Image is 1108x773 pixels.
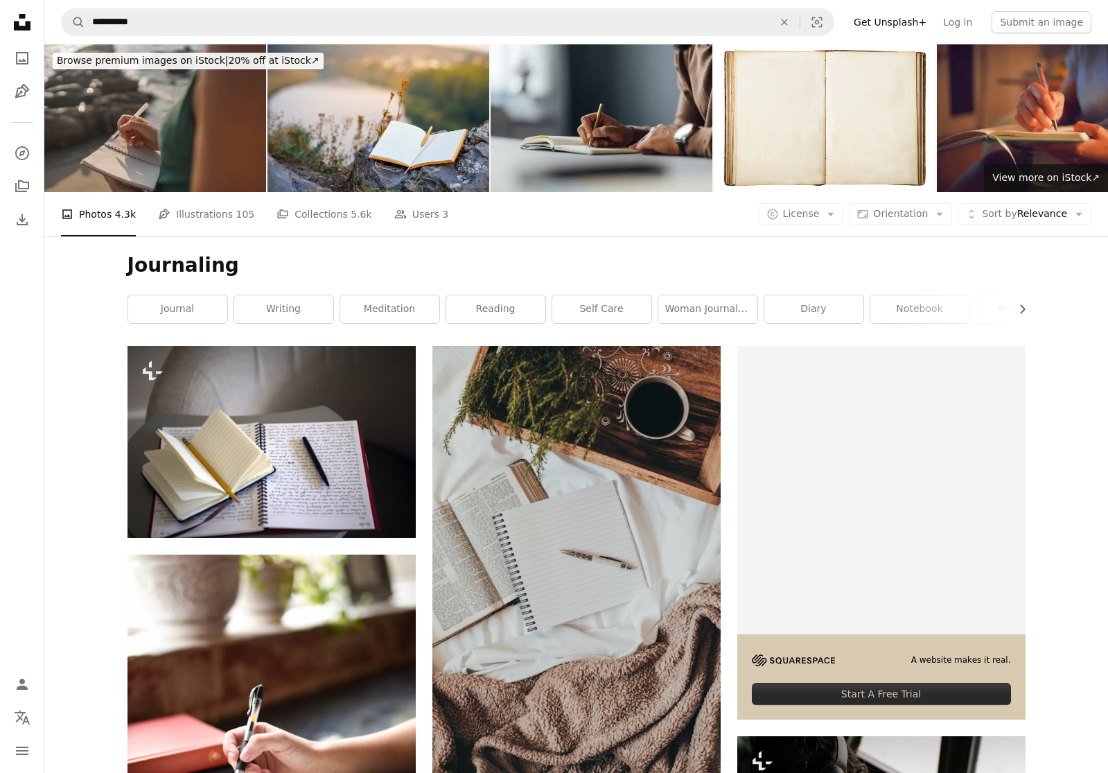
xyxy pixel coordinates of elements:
[737,346,1026,720] a: A website makes it real.Start A Free Trial
[849,203,952,225] button: Orientation
[267,44,489,192] img: an open empty book with a fountain pen outdoors, the background is a blurred river and forest
[158,192,254,236] a: Illustrations 105
[8,139,36,167] a: Explore
[340,295,439,323] a: meditation
[764,295,863,323] a: diary
[491,44,712,192] img: Close-up of Man Writing in a Notebook at a Desk
[127,253,1026,278] h1: Journaling
[61,8,834,36] form: Find visuals sitewide
[57,55,228,66] span: Browse premium images on iStock |
[752,654,835,666] img: file-1705255347840-230a6ab5bca9image
[982,207,1067,221] span: Relevance
[759,203,844,225] button: License
[658,295,757,323] a: woman journaling
[276,192,371,236] a: Collections 5.6k
[8,670,36,698] a: Log in / Sign up
[127,346,416,538] img: a notebook with a pen on top of it
[432,556,721,568] a: white notebook on white textile
[128,295,227,323] a: journal
[44,44,332,78] a: Browse premium images on iStock|20% off at iStock↗
[1010,295,1026,323] button: scroll list to the right
[552,295,651,323] a: self care
[8,78,36,105] a: Illustrations
[982,208,1017,219] span: Sort by
[800,9,834,35] button: Visual search
[935,11,981,33] a: Log in
[8,206,36,234] a: Download History
[752,683,1011,705] div: Start A Free Trial
[845,11,935,33] a: Get Unsplash+
[984,164,1108,192] a: View more on iStock↗
[992,172,1100,183] span: View more on iStock ↗
[62,9,85,35] button: Search Unsplash
[127,435,416,448] a: a notebook with a pen on top of it
[236,207,255,222] span: 105
[870,295,969,323] a: notebook
[783,208,820,219] span: License
[8,44,36,72] a: Photos
[873,208,928,219] span: Orientation
[44,44,266,192] img: Young woman writes on notepad at beach
[394,192,449,236] a: Users 3
[8,173,36,200] a: Collections
[976,295,1075,323] a: mindfulness
[714,44,935,192] img: Old Blank Open Book
[8,737,36,765] button: Menu
[442,207,448,222] span: 3
[8,704,36,731] button: Language
[446,295,545,323] a: reading
[992,11,1091,33] button: Submit an image
[234,295,333,323] a: writing
[769,9,800,35] button: Clear
[351,207,371,222] span: 5.6k
[911,654,1011,666] span: A website makes it real.
[53,53,324,69] div: 20% off at iStock ↗
[958,203,1091,225] button: Sort byRelevance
